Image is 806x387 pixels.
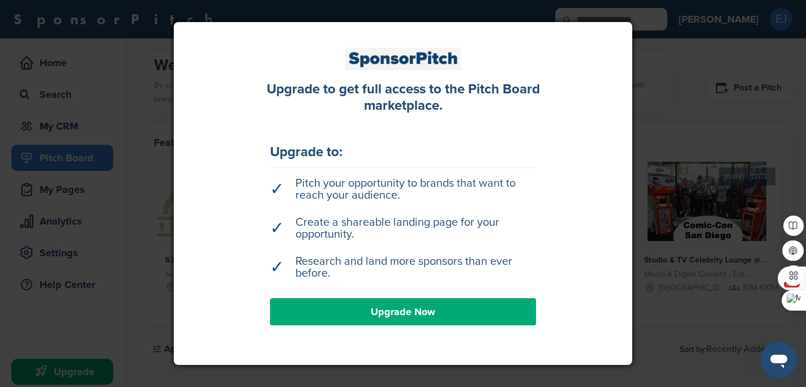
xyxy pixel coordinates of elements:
[270,183,284,195] span: ✓
[623,15,640,32] a: Close
[270,298,536,325] a: Upgrade Now
[253,81,553,114] div: Upgrade to get full access to the Pitch Board marketplace.
[270,172,536,207] li: Pitch your opportunity to brands that want to reach your audience.
[270,261,284,273] span: ✓
[270,211,536,246] li: Create a shareable landing page for your opportunity.
[270,250,536,285] li: Research and land more sponsors than ever before.
[270,222,284,234] span: ✓
[270,145,536,159] div: Upgrade to:
[761,342,797,378] iframe: Button to launch messaging window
